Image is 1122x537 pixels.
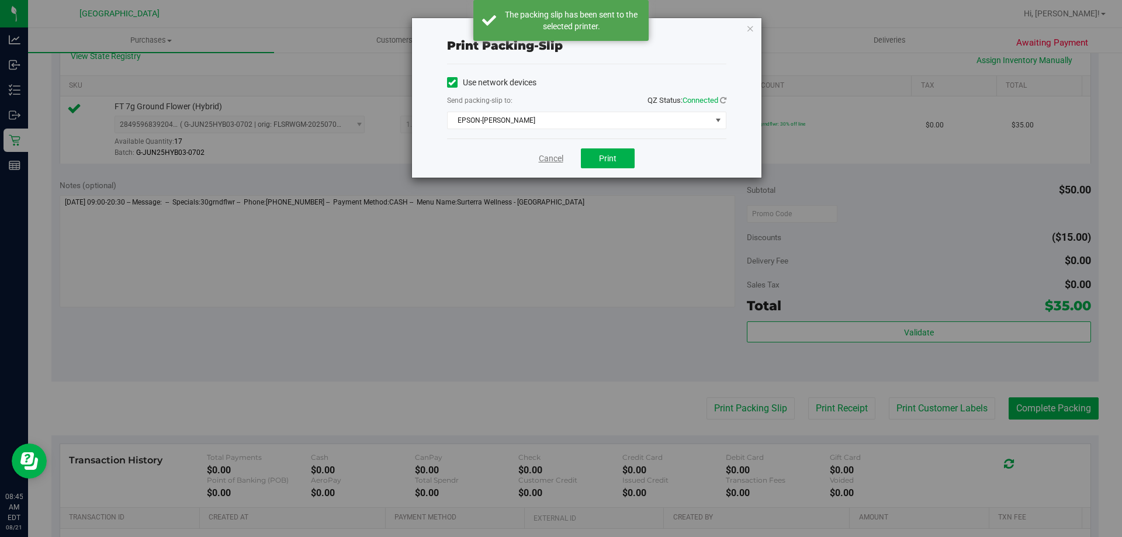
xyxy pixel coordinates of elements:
[447,95,512,106] label: Send packing-slip to:
[539,153,563,165] a: Cancel
[503,9,640,32] div: The packing slip has been sent to the selected printer.
[683,96,718,105] span: Connected
[599,154,617,163] span: Print
[447,77,536,89] label: Use network devices
[12,444,47,479] iframe: Resource center
[647,96,726,105] span: QZ Status:
[448,112,711,129] span: EPSON-[PERSON_NAME]
[447,39,563,53] span: Print packing-slip
[581,148,635,168] button: Print
[711,112,725,129] span: select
